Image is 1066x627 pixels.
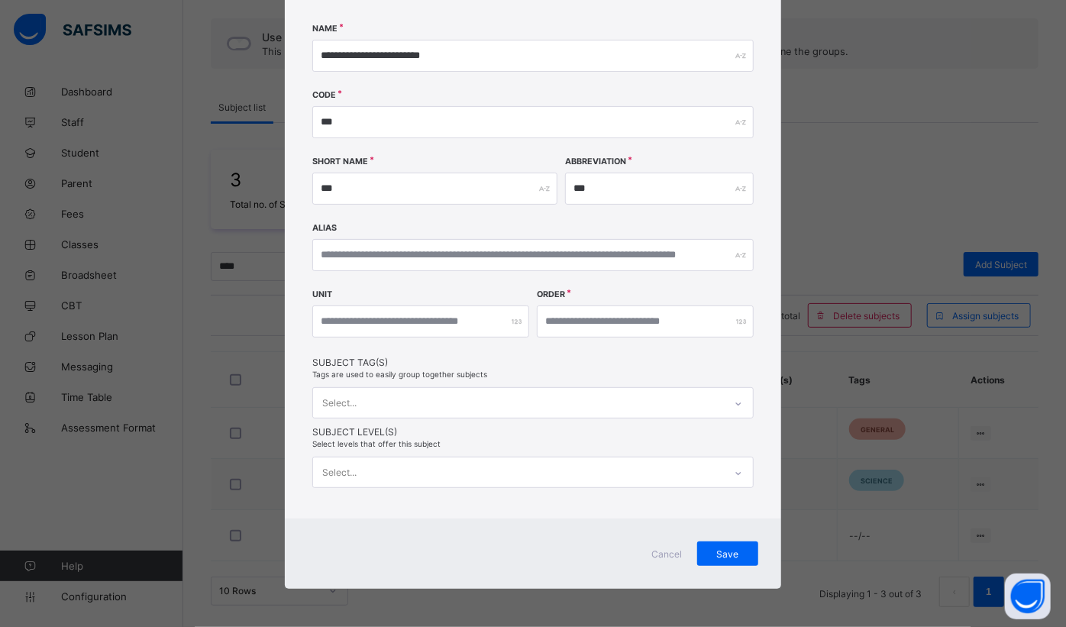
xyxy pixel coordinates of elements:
[312,223,337,233] label: Alias
[312,370,487,379] span: Tags are used to easily group together subjects
[312,289,332,299] label: Unit
[312,426,754,438] span: Subject Level(s)
[537,289,565,299] label: Order
[565,157,626,166] label: Abbreviation
[312,157,368,166] label: Short Name
[1005,574,1051,619] button: Open asap
[322,389,357,418] div: Select...
[322,458,357,487] div: Select...
[312,24,338,34] label: Name
[312,357,754,368] span: Subject Tag(s)
[709,548,747,560] span: Save
[312,90,336,100] label: Code
[648,548,685,560] span: Cancel
[312,439,441,448] span: Select levels that offer this subject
